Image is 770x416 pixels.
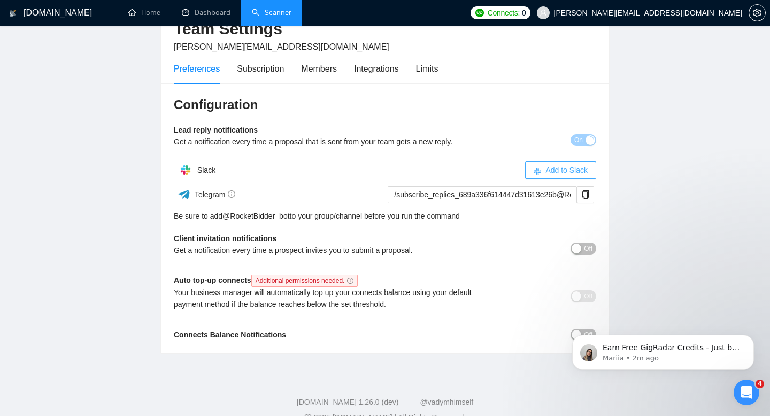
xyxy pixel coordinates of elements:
[545,164,588,176] span: Add to Slack
[347,278,353,284] span: info-circle
[297,398,399,406] a: [DOMAIN_NAME] 1.26.0 (dev)
[251,275,358,287] span: Additional permissions needed.
[174,126,258,134] b: Lead reply notifications
[174,330,286,339] b: Connects Balance Notifications
[488,7,520,19] span: Connects:
[556,312,770,387] iframe: Intercom notifications message
[222,210,290,222] a: @RocketBidder_bot
[174,96,596,113] h3: Configuration
[534,167,541,175] span: slack
[174,287,491,310] div: Your business manager will automatically top up your connects balance using your default payment ...
[577,190,594,199] span: copy
[174,244,491,256] div: Get a notification every time a prospect invites you to submit a proposal.
[586,135,595,145] span: loading
[525,161,596,179] button: slackAdd to Slack
[182,8,230,17] a: dashboardDashboard
[475,9,484,17] img: upwork-logo.png
[749,9,765,17] span: setting
[174,42,389,51] span: [PERSON_NAME][EMAIL_ADDRESS][DOMAIN_NAME]
[175,159,196,181] img: hpQkSZIkSZIkSZIkSZIkSZIkSZIkSZIkSZIkSZIkSZIkSZIkSZIkSZIkSZIkSZIkSZIkSZIkSZIkSZIkSZIkSZIkSZIkSZIkS...
[301,62,337,75] div: Members
[749,4,766,21] button: setting
[128,8,160,17] a: homeHome
[228,190,235,198] span: info-circle
[174,62,220,75] div: Preferences
[756,380,764,388] span: 4
[584,290,592,302] span: Off
[540,9,547,17] span: user
[9,5,17,22] img: logo
[252,8,291,17] a: searchScanner
[574,134,583,146] span: On
[174,234,276,243] b: Client invitation notifications
[197,166,215,174] span: Slack
[584,243,592,255] span: Off
[178,188,191,201] img: ww3wtPAAAAAElFTkSuQmCC
[195,190,236,199] span: Telegram
[354,62,399,75] div: Integrations
[420,398,473,406] a: @vadymhimself
[522,7,526,19] span: 0
[174,276,362,284] b: Auto top-up connects
[749,9,766,17] a: setting
[734,380,759,405] iframe: Intercom live chat
[174,136,491,148] div: Get a notification every time a proposal that is sent from your team gets a new reply.
[577,186,594,203] button: copy
[237,62,284,75] div: Subscription
[174,18,596,40] h2: Team Settings
[174,210,596,222] div: Be sure to add to your group/channel before you run the command
[416,62,438,75] div: Limits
